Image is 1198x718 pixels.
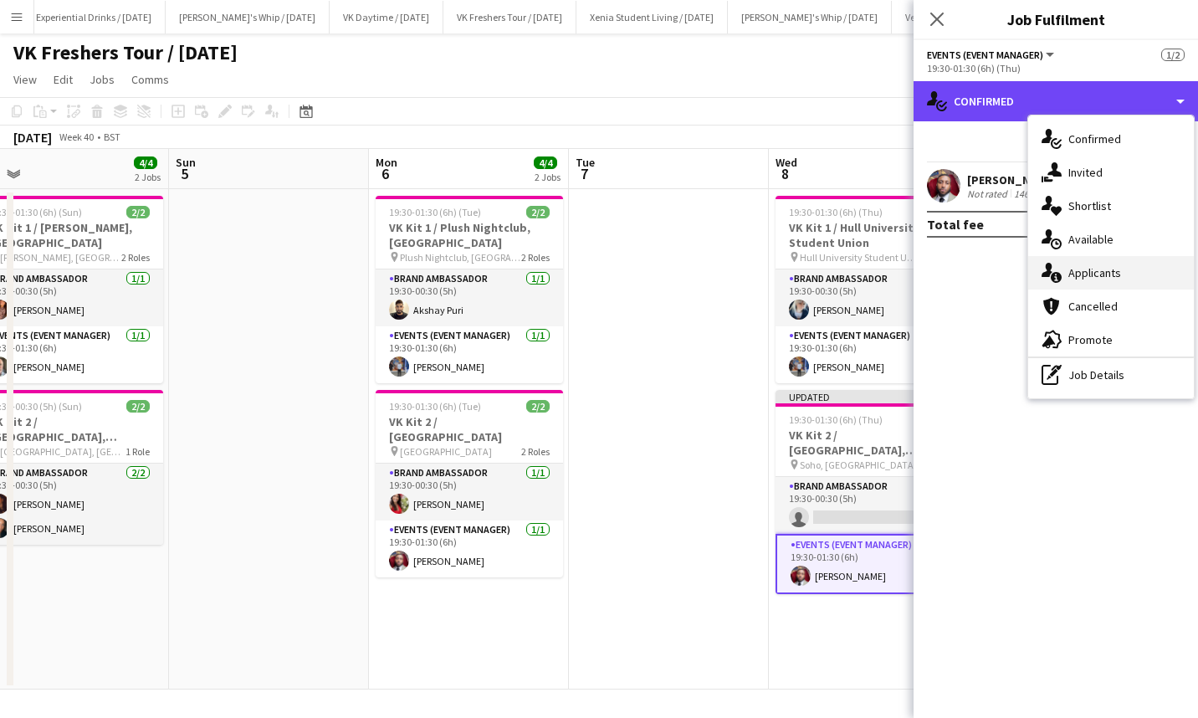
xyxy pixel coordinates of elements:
[526,206,550,218] span: 2/2
[1161,49,1185,61] span: 1/2
[1068,131,1121,146] span: Confirmed
[376,196,563,383] app-job-card: 19:30-01:30 (6h) (Tue)2/2VK Kit 1 / Plush Nightclub, [GEOGRAPHIC_DATA] Plush Nightclub, [GEOGRAPH...
[131,72,169,87] span: Comms
[1068,332,1113,347] span: Promote
[776,390,963,594] app-job-card: Updated19:30-01:30 (6h) (Thu)1/2VK Kit 2 / [GEOGRAPHIC_DATA], [GEOGRAPHIC_DATA] Soho, [GEOGRAPHIC...
[789,413,883,426] span: 19:30-01:30 (6h) (Thu)
[1028,358,1194,392] div: Job Details
[376,326,563,383] app-card-role: Events (Event Manager)1/119:30-01:30 (6h)[PERSON_NAME]
[13,129,52,146] div: [DATE]
[83,69,121,90] a: Jobs
[1068,198,1111,213] span: Shortlist
[1068,232,1114,247] span: Available
[400,445,492,458] span: [GEOGRAPHIC_DATA]
[376,414,563,444] h3: VK Kit 2 / [GEOGRAPHIC_DATA]
[90,72,115,87] span: Jobs
[1011,187,1053,200] div: 146.6km
[389,206,481,218] span: 19:30-01:30 (6h) (Tue)
[400,251,521,264] span: Plush Nightclub, [GEOGRAPHIC_DATA]
[176,155,196,170] span: Sun
[443,1,576,33] button: VK Freshers Tour / [DATE]
[776,220,963,250] h3: VK Kit 1 / Hull University Student Union
[134,156,157,169] span: 4/4
[927,49,1057,61] button: Events (Event Manager)
[800,459,917,471] span: Soho, [GEOGRAPHIC_DATA]
[135,171,161,183] div: 2 Jobs
[47,69,79,90] a: Edit
[776,155,797,170] span: Wed
[776,390,963,403] div: Updated
[173,164,196,183] span: 5
[376,155,397,170] span: Mon
[776,196,963,383] app-job-card: 19:30-01:30 (6h) (Thu)2/2VK Kit 1 / Hull University Student Union Hull University Student Union2 ...
[54,72,73,87] span: Edit
[55,131,97,143] span: Week 40
[125,445,150,458] span: 1 Role
[126,206,150,218] span: 2/2
[13,72,37,87] span: View
[776,269,963,326] app-card-role: Brand Ambassador1/119:30-00:30 (5h)[PERSON_NAME]
[376,220,563,250] h3: VK Kit 1 / Plush Nightclub, [GEOGRAPHIC_DATA]
[7,69,44,90] a: View
[376,521,563,577] app-card-role: Events (Event Manager)1/119:30-01:30 (6h)[PERSON_NAME]
[914,8,1198,30] h3: Job Fulfilment
[373,164,397,183] span: 6
[576,1,728,33] button: Xenia Student Living / [DATE]
[521,445,550,458] span: 2 Roles
[800,251,921,264] span: Hull University Student Union
[121,251,150,264] span: 2 Roles
[389,400,481,413] span: 19:30-01:30 (6h) (Tue)
[776,477,963,534] app-card-role: Brand Ambassador0/119:30-00:30 (5h)
[376,390,563,577] app-job-card: 19:30-01:30 (6h) (Tue)2/2VK Kit 2 / [GEOGRAPHIC_DATA] [GEOGRAPHIC_DATA]2 RolesBrand Ambassador1/1...
[1068,265,1121,280] span: Applicants
[166,1,330,33] button: [PERSON_NAME]'s Whip / [DATE]
[914,81,1198,121] div: Confirmed
[376,269,563,326] app-card-role: Brand Ambassador1/119:30-00:30 (5h)Akshay Puri
[776,534,963,594] app-card-role: Events (Event Manager)1/119:30-01:30 (6h)[PERSON_NAME]
[1068,165,1103,180] span: Invited
[728,1,892,33] button: [PERSON_NAME]'s Whip / [DATE]
[125,69,176,90] a: Comms
[776,326,963,383] app-card-role: Events (Event Manager)1/119:30-01:30 (6h)[PERSON_NAME]
[773,164,797,183] span: 8
[126,400,150,413] span: 2/2
[13,40,238,65] h1: VK Freshers Tour / [DATE]
[967,172,1056,187] div: [PERSON_NAME]
[927,62,1185,74] div: 19:30-01:30 (6h) (Thu)
[521,251,550,264] span: 2 Roles
[1068,299,1118,314] span: Cancelled
[23,1,166,33] button: Experiential Drinks / [DATE]
[534,156,557,169] span: 4/4
[535,171,561,183] div: 2 Jobs
[892,1,1019,33] button: Veezu Freshers / [DATE]
[967,187,1011,200] div: Not rated
[573,164,595,183] span: 7
[376,464,563,521] app-card-role: Brand Ambassador1/119:30-00:30 (5h)[PERSON_NAME]
[927,216,984,233] div: Total fee
[104,131,120,143] div: BST
[526,400,550,413] span: 2/2
[576,155,595,170] span: Tue
[330,1,443,33] button: VK Daytime / [DATE]
[776,428,963,458] h3: VK Kit 2 / [GEOGRAPHIC_DATA], [GEOGRAPHIC_DATA]
[789,206,883,218] span: 19:30-01:30 (6h) (Thu)
[927,49,1043,61] span: Events (Event Manager)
